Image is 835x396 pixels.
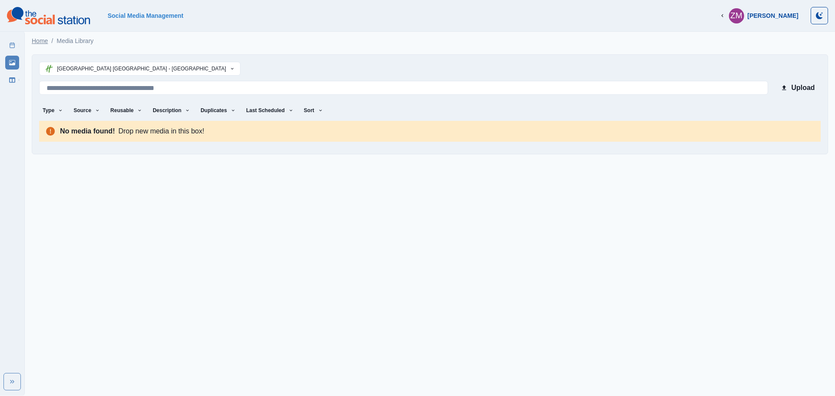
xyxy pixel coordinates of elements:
div: No media found! [60,126,115,136]
div: Drop new media in this box! [118,126,204,136]
button: Source [70,103,104,117]
button: Toggle Mode [811,7,828,24]
a: Social Media Management [107,12,183,19]
button: Expand [3,373,21,390]
div: ZB Moham [730,5,742,26]
a: Home [32,37,48,46]
img: 388097147955699 [45,64,53,73]
button: Description [149,103,194,117]
a: Client Dashboard [5,73,19,87]
button: Sort [301,103,327,117]
a: Media Library [57,37,94,46]
button: [PERSON_NAME] [712,7,805,24]
a: Post Schedule [5,38,19,52]
a: Media Library [5,56,19,70]
button: Type [39,103,67,117]
nav: breadcrumb [32,37,94,46]
button: Upload [775,79,821,97]
img: logoTextSVG.62801f218bc96a9b266caa72a09eb111.svg [7,7,90,24]
button: [GEOGRAPHIC_DATA] [GEOGRAPHIC_DATA] - [GEOGRAPHIC_DATA] [39,62,240,76]
button: Reusable [107,103,146,117]
button: Last Scheduled [243,103,297,117]
button: Duplicates [197,103,239,117]
span: / [51,37,53,46]
div: [PERSON_NAME] [748,12,798,20]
